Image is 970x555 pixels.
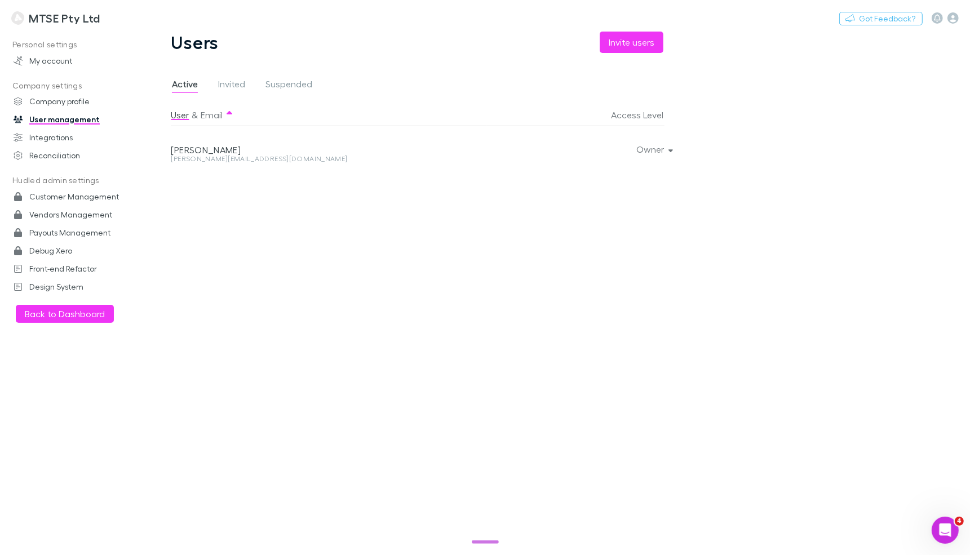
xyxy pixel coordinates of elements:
a: Reconciliation [2,146,141,165]
a: MTSE Pty Ltd [5,5,107,32]
a: Vendors Management [2,206,141,224]
a: Design System [2,278,141,296]
button: User [171,104,189,126]
h1: Users [171,32,219,53]
span: Active [172,78,198,93]
span: 4 [955,517,964,526]
h3: MTSE Pty Ltd [29,11,100,25]
img: MTSE Pty Ltd's Logo [11,11,24,25]
button: Owner [627,141,680,157]
div: [PERSON_NAME][EMAIL_ADDRESS][DOMAIN_NAME] [171,156,482,162]
button: Invite users [600,32,663,53]
div: [PERSON_NAME] [171,144,482,156]
div: & [171,104,482,126]
a: Integrations [2,128,141,146]
p: Company settings [2,79,141,93]
button: Email [201,104,223,126]
a: Company profile [2,92,141,110]
p: Hudled admin settings [2,174,141,188]
a: Customer Management [2,188,141,206]
a: My account [2,52,141,70]
a: User management [2,110,141,128]
button: Got Feedback? [839,12,923,25]
button: Back to Dashboard [16,305,114,323]
span: Suspended [265,78,312,93]
p: Personal settings [2,38,141,52]
a: Debug Xero [2,242,141,260]
a: Front-end Refactor [2,260,141,278]
a: Payouts Management [2,224,141,242]
iframe: Intercom live chat [932,517,959,544]
button: Access Level [611,104,677,126]
span: Invited [218,78,245,93]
